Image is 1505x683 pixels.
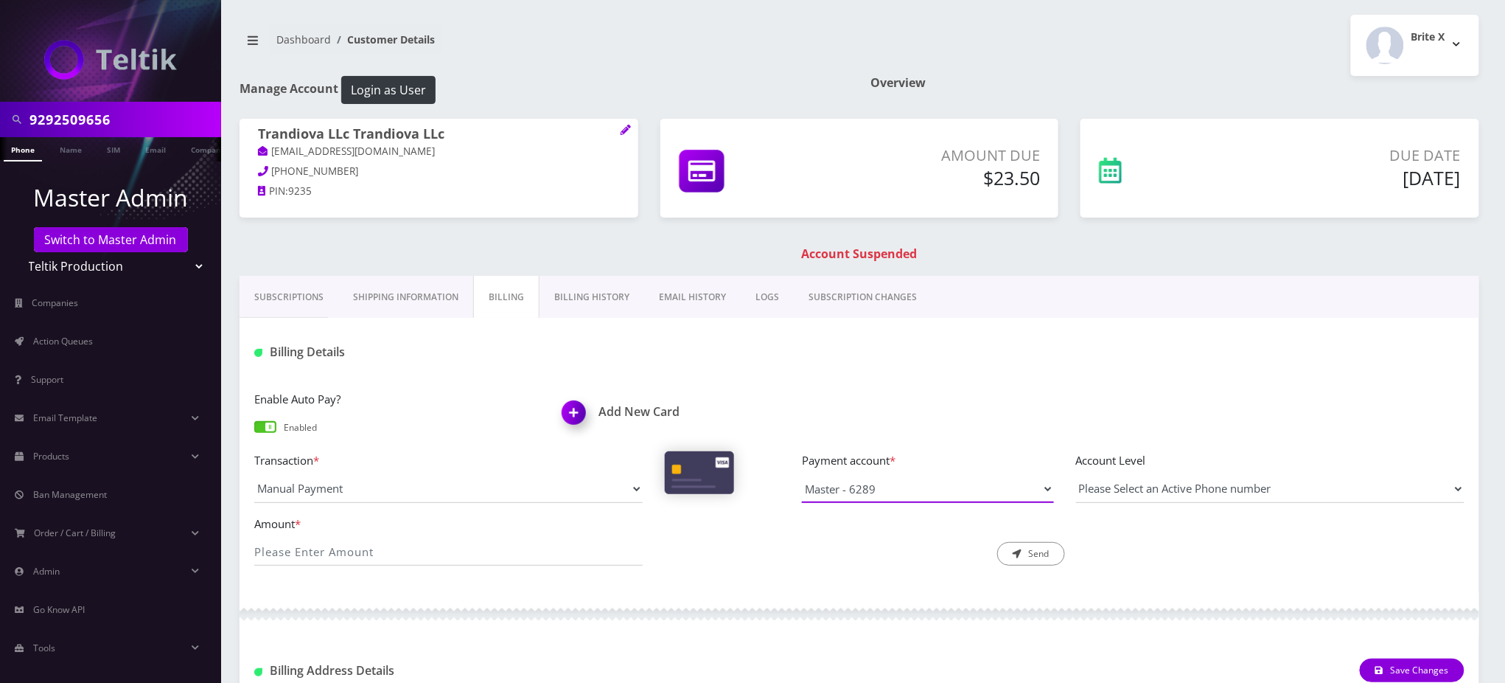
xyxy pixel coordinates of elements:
span: Support [31,373,63,386]
label: Transaction [254,452,643,469]
a: LOGS [741,276,794,319]
span: 9235 [288,184,312,198]
img: Billing Details [254,349,262,357]
span: Ban Management [33,488,107,501]
a: Phone [4,137,42,162]
label: Payment account [802,452,1054,469]
a: Login as User [338,80,436,97]
h2: Brite X [1411,31,1445,44]
span: [PHONE_NUMBER] [272,164,359,178]
img: Billing Address Detail [254,668,262,676]
li: Customer Details [331,32,435,47]
h1: Billing Details [254,345,643,359]
a: Name [52,137,89,160]
span: Email Template [33,412,97,424]
label: Amount [254,516,643,533]
a: Subscriptions [240,276,338,319]
a: EMAIL HISTORY [644,276,741,319]
button: Login as User [341,76,436,104]
a: SIM [99,137,128,160]
a: Add New CardAdd New Card [562,405,848,419]
nav: breadcrumb [240,24,848,66]
h5: $23.50 [839,167,1041,189]
p: Enabled [284,421,317,434]
input: Search in Company [29,105,217,134]
label: Enable Auto Pay? [254,391,540,408]
img: Add New Card [555,396,598,440]
span: Tools [33,642,55,654]
p: Due Date [1227,145,1461,167]
span: Admin [33,565,60,578]
input: Please Enter Amount [254,538,643,566]
h1: Account Suspended [243,247,1476,261]
button: Send [997,542,1065,566]
img: Cards [665,451,734,494]
button: Brite X [1351,15,1479,76]
label: Account Level [1076,452,1464,469]
h1: Trandiova LLc Trandiova LLc [258,126,620,144]
a: Shipping Information [338,276,473,319]
p: Amount Due [839,145,1041,167]
span: Companies [32,297,79,309]
span: Products [33,450,69,462]
h1: Overview [870,76,1479,90]
button: Save Changes [1360,659,1464,682]
img: Teltik Production [44,40,177,80]
a: SUBSCRIPTION CHANGES [794,276,932,319]
a: Switch to Master Admin [34,227,188,252]
h1: Manage Account [240,76,848,104]
span: Order / Cart / Billing [35,527,116,539]
a: Billing History [540,276,644,319]
a: [EMAIL_ADDRESS][DOMAIN_NAME] [258,145,436,159]
h1: Billing Address Details [254,664,643,678]
h5: [DATE] [1227,167,1461,189]
a: PIN: [258,184,288,199]
a: Company [184,137,233,160]
a: Dashboard [276,32,331,46]
a: Email [138,137,173,160]
a: Billing [473,276,540,319]
h1: Add New Card [562,405,848,419]
span: Go Know API [33,603,85,616]
span: Action Queues [33,335,93,347]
